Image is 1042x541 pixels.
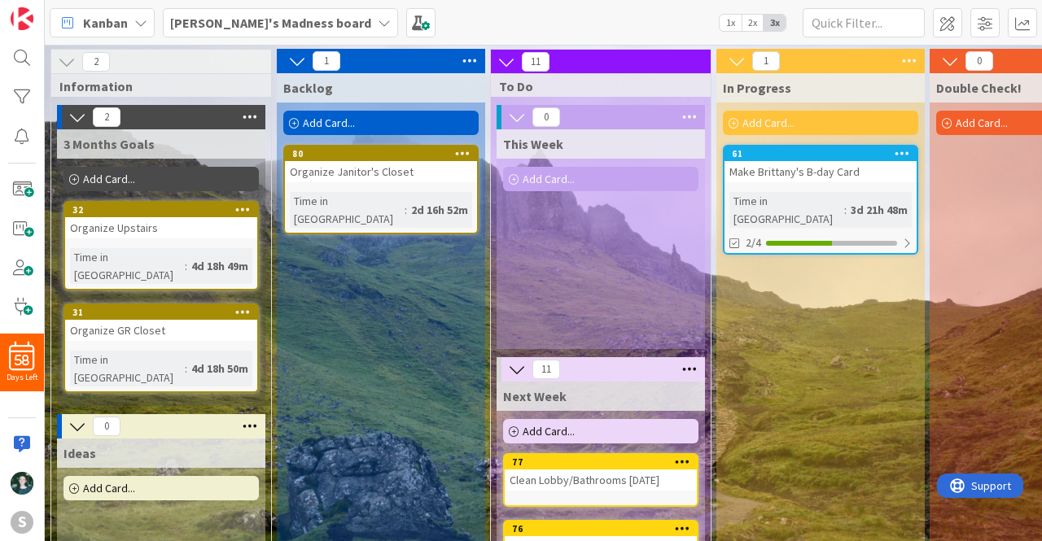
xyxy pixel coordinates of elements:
div: 80Organize Janitor's Closet [285,146,477,182]
span: 58 [15,355,29,366]
span: Ideas [63,445,96,461]
div: 4d 18h 50m [187,360,252,377]
span: Support [34,2,74,22]
span: 0 [965,51,993,71]
span: : [185,257,187,275]
span: : [405,201,407,219]
div: 31Organize GR Closet [65,305,257,341]
span: 2/4 [746,234,761,251]
div: 32 [72,204,257,216]
span: 3x [764,15,786,31]
span: Double Check! [936,80,1022,96]
div: 3d 21h 48m [847,201,912,219]
span: 2 [93,107,120,127]
input: Quick Filter... [803,8,925,37]
div: 32 [65,203,257,217]
img: KM [11,472,33,495]
span: Add Card... [742,116,795,130]
div: 80 [292,148,477,159]
span: 0 [93,417,120,436]
div: Organize Upstairs [65,217,257,238]
div: 4d 18h 49m [187,257,252,275]
span: : [844,201,847,219]
div: 77Clean Lobby/Bathrooms [DATE] [505,455,697,491]
div: 31 [65,305,257,320]
span: 1 [752,51,780,71]
span: Add Card... [83,172,135,186]
span: 0 [532,107,560,127]
span: 3 Months Goals [63,136,155,152]
span: 2 [82,52,110,72]
div: 61 [732,148,917,159]
div: 76 [505,521,697,536]
span: : [185,360,187,377]
div: Make Brittany's B-day Card [725,161,917,182]
span: Add Card... [956,116,1008,130]
span: In Progress [723,80,791,96]
div: 61Make Brittany's B-day Card [725,146,917,182]
span: 2x [742,15,764,31]
span: Add Card... [83,481,135,495]
div: 77 [505,455,697,469]
div: Organize GR Closet [65,320,257,341]
span: To Do [499,78,690,94]
span: Kanban [83,13,128,33]
div: 77 [512,456,697,468]
span: Information [59,78,251,94]
div: Clean Lobby/Bathrooms [DATE] [505,469,697,491]
div: Time in [GEOGRAPHIC_DATA] [729,192,844,228]
div: Organize Janitor's Closet [285,161,477,182]
span: Backlog [283,80,333,96]
div: Time in [GEOGRAPHIC_DATA] [290,192,405,228]
span: Next Week [503,388,567,404]
div: 80 [285,146,477,161]
div: S [11,511,33,534]
div: Time in [GEOGRAPHIC_DATA] [70,351,185,386]
b: [PERSON_NAME]'s Madness board [170,15,371,31]
span: This Week [503,136,563,152]
div: 32Organize Upstairs [65,203,257,238]
div: 31 [72,307,257,318]
span: 11 [522,52,549,72]
div: 76 [512,523,697,534]
img: Visit kanbanzone.com [11,7,33,30]
span: 1x [720,15,742,31]
span: Add Card... [303,116,355,130]
span: Add Card... [523,424,575,438]
div: Time in [GEOGRAPHIC_DATA] [70,248,185,284]
span: Add Card... [523,172,575,186]
span: 11 [532,360,560,379]
div: 61 [725,146,917,161]
span: 1 [313,51,340,71]
div: 2d 16h 52m [407,201,472,219]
